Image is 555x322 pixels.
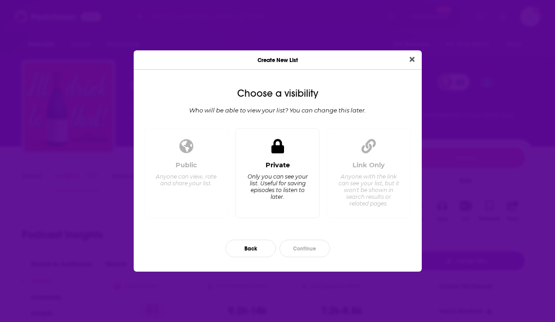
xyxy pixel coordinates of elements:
[155,173,217,187] div: Anyone can view, rate and share your list.
[176,161,197,169] div: Public
[266,161,290,169] div: Private
[280,240,330,257] button: Continue
[406,54,418,65] button: Close
[247,173,308,200] div: Only you can see your list. Useful for saving episodes to listen to later.
[338,173,399,207] div: Anyone with the link can see your list, but it won't be shown in search results or related pages.
[352,161,385,169] div: Link Only
[134,50,422,70] div: Create New List
[141,88,415,99] div: Choose a visibility
[141,107,415,114] div: Who will be able to view your list? You can change this later.
[226,240,276,257] button: Back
